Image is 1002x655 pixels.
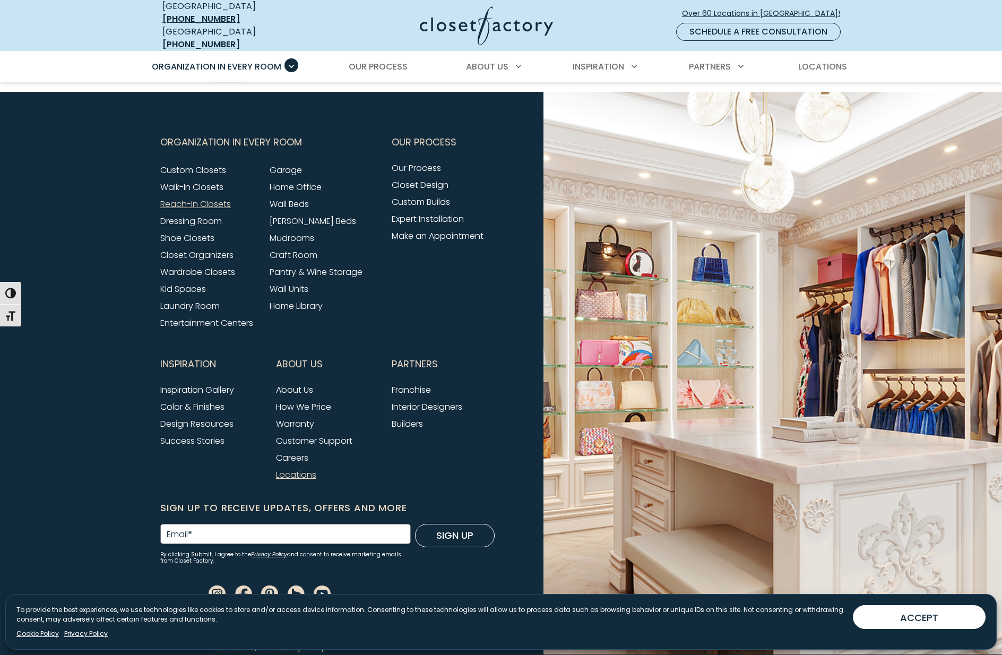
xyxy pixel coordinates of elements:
a: [PHONE_NUMBER] [162,13,240,25]
span: Organization in Every Room [152,61,281,73]
a: Color & Finishes [160,401,224,413]
span: Over 60 Locations in [GEOGRAPHIC_DATA]! [682,8,849,19]
span: Our Process [349,61,408,73]
a: Success Stories [160,435,224,447]
span: Inspiration [573,61,624,73]
label: Email [167,530,192,539]
a: Mudrooms [270,232,314,244]
a: Pantry & Wine Storage [270,266,362,278]
span: Our Process [392,129,456,156]
p: To provide the best experiences, we use technologies like cookies to store and/or access device i... [16,605,844,624]
a: Schedule a Free Consultation [676,23,841,41]
a: Expert Installation [392,213,464,225]
a: Craft Room [270,249,317,261]
button: Footer Subnav Button - Partners [392,351,495,377]
span: Partners [689,61,731,73]
button: Sign Up [415,524,495,547]
a: Home Library [270,300,323,312]
span: About Us [276,351,323,377]
a: Reach-In Closets [160,198,231,210]
a: Custom Closets [160,164,226,176]
img: Closet Factory walk-in closet - Footer [501,92,1002,654]
span: Locations [798,61,847,73]
a: Entertainment Centers [160,317,253,329]
a: Cookie Policy [16,629,59,639]
a: Houzz [288,588,305,600]
a: Over 60 Locations in [GEOGRAPHIC_DATA]! [681,4,849,23]
a: Careers [276,452,308,464]
a: Closet Organizers [160,249,234,261]
div: [GEOGRAPHIC_DATA] [162,25,316,51]
a: Wall Beds [270,198,309,210]
span: Partners [392,351,438,377]
a: [PERSON_NAME] Beds [270,215,356,227]
a: Instagram [209,588,226,600]
a: Facebook [235,588,252,600]
a: Laundry Room [160,300,220,312]
nav: Primary Menu [144,52,858,82]
button: Footer Subnav Button - Organization in Every Room [160,129,379,156]
button: Footer Subnav Button - About Us [276,351,379,377]
a: Builders [392,418,423,430]
a: Kid Spaces [160,283,206,295]
a: Walk-In Closets [160,181,223,193]
a: Privacy Policy [251,550,287,558]
a: About Us [276,384,313,396]
a: Wardrobe Closets [160,266,235,278]
a: Design Resources [160,418,234,430]
a: Privacy Policy [64,629,108,639]
img: Closet Factory Logo [420,6,553,45]
a: How We Price [276,401,331,413]
a: Warranty [276,418,314,430]
a: Garage [270,164,302,176]
a: Inspiration Gallery [160,384,234,396]
a: Pinterest [261,588,278,600]
a: Locations [276,469,316,481]
h6: Sign Up to Receive Updates, Offers and More [160,501,495,515]
a: [PHONE_NUMBER] [162,38,240,50]
a: Custom Builds [392,196,450,208]
button: Footer Subnav Button - Our Process [392,129,495,156]
a: Make an Appointment [392,230,483,242]
a: Youtube [314,588,331,600]
a: Our Process [392,162,441,174]
a: Shoe Closets [160,232,214,244]
span: Organization in Every Room [160,129,302,156]
small: By clicking Submit, I agree to the and consent to receive marketing emails from Closet Factory. [160,551,411,564]
span: About Us [466,61,508,73]
a: Franchise [392,384,431,396]
button: ACCEPT [853,605,986,629]
button: Footer Subnav Button - Inspiration [160,351,263,377]
a: Wall Units [270,283,308,295]
a: Closet Design [392,179,448,191]
span: Inspiration [160,351,216,377]
a: Interior Designers [392,401,462,413]
a: Customer Support [276,435,352,447]
a: Dressing Room [160,215,222,227]
a: Home Office [270,181,322,193]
